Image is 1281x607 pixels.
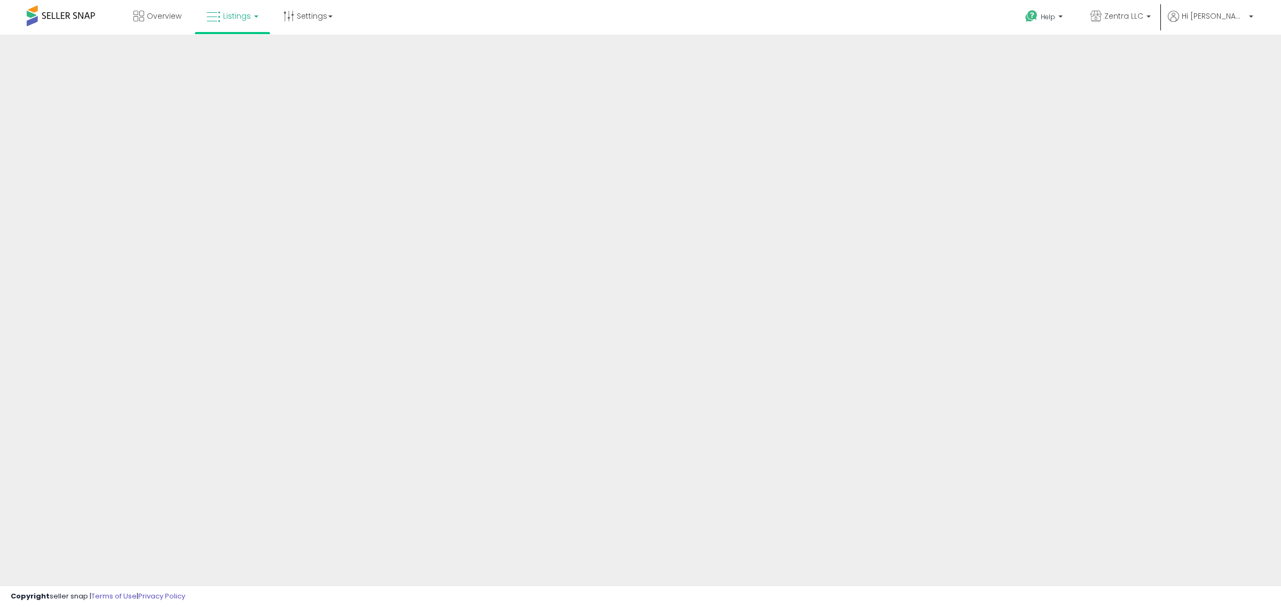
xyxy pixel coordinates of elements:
[1017,2,1073,35] a: Help
[1182,11,1246,21] span: Hi [PERSON_NAME]
[1041,12,1055,21] span: Help
[1025,10,1038,23] i: Get Help
[1104,11,1143,21] span: Zentra LLC
[1168,11,1253,35] a: Hi [PERSON_NAME]
[223,11,251,21] span: Listings
[147,11,181,21] span: Overview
